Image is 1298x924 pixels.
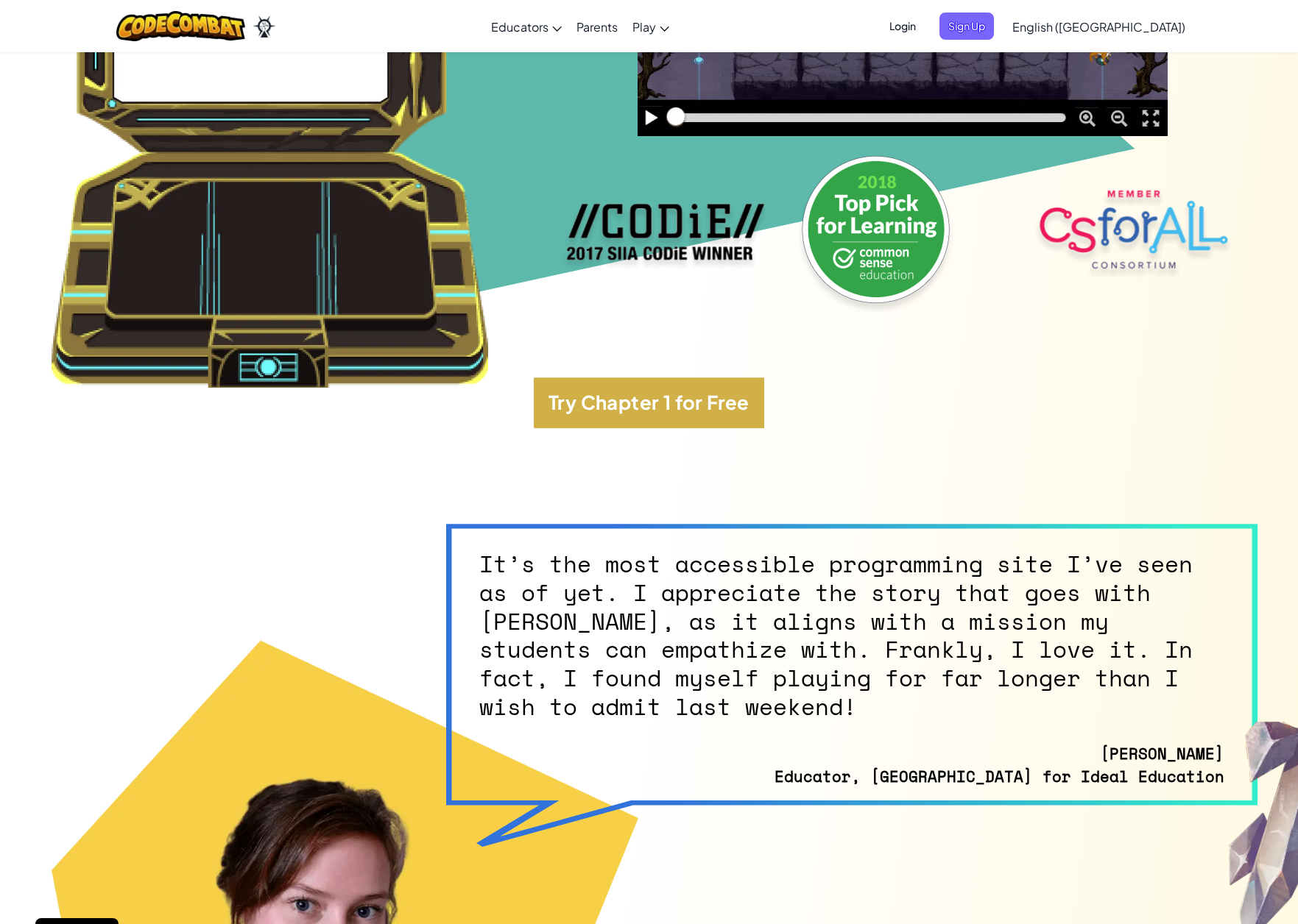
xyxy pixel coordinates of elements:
img: Ozaria [253,15,276,38]
cite: [PERSON_NAME] [479,742,1224,765]
img: 2018 Top Pick for Learning award [795,156,955,315]
img: Member CS for All consortium [1032,189,1235,282]
a: Parents [569,7,625,46]
button: Sign Up [939,13,994,40]
a: Play [625,7,677,46]
span: Play [632,19,656,35]
a: English ([GEOGRAPHIC_DATA]) [1005,7,1193,46]
button: Login [881,13,925,40]
img: Codie 2017 SIIA CodiE winner award [559,193,773,277]
img: CodeCombat logo [116,11,245,41]
a: Educators [484,7,569,46]
span: Educators [491,19,549,35]
div: It’s the most accessible programming site I’ve seen as of yet. I appreciate the story that goes w... [479,550,1224,720]
button: Try Chapter 1 for Free [534,377,764,428]
cite: Educator, [GEOGRAPHIC_DATA] for Ideal Education [479,765,1224,788]
span: English ([GEOGRAPHIC_DATA]) [1012,19,1185,35]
